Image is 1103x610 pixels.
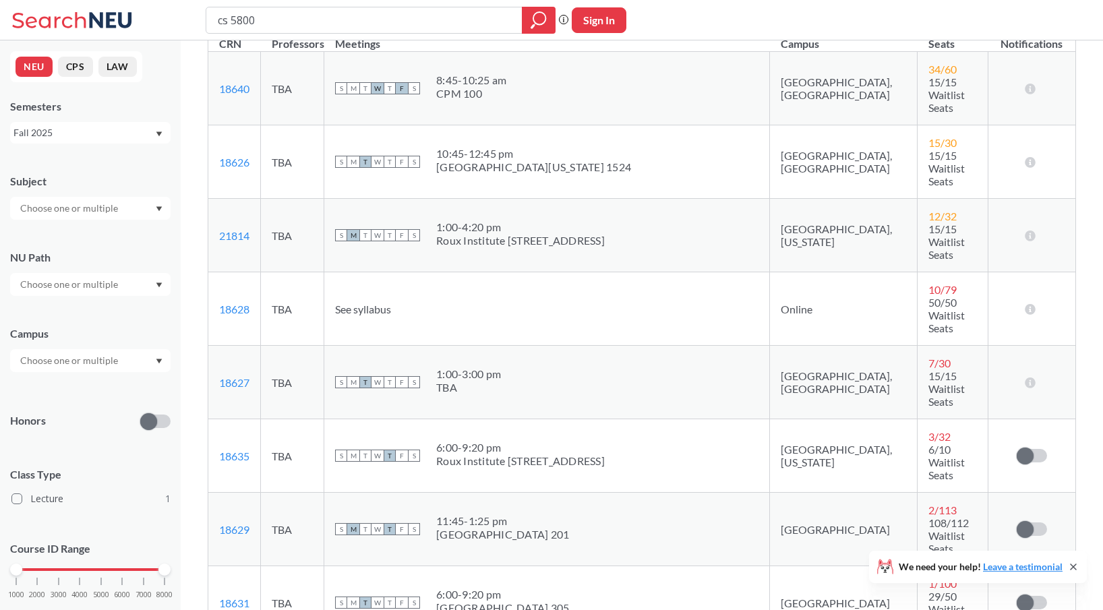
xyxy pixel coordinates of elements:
span: T [359,229,371,241]
div: [GEOGRAPHIC_DATA] 201 [436,528,569,541]
span: W [371,376,384,388]
td: TBA [261,493,324,566]
span: 34 / 60 [928,63,957,75]
span: 7000 [136,591,152,599]
span: 1 / 100 [928,577,957,590]
td: TBA [261,52,324,125]
span: 8000 [156,591,173,599]
span: S [335,376,347,388]
div: 8:45 - 10:25 am [436,73,506,87]
span: T [359,597,371,609]
div: Dropdown arrow [10,349,171,372]
span: 12 / 32 [928,210,957,222]
span: M [347,82,359,94]
div: 1:00 - 4:20 pm [436,220,605,234]
span: S [335,523,347,535]
div: CRN [219,36,241,51]
td: [GEOGRAPHIC_DATA], [GEOGRAPHIC_DATA] [770,125,918,199]
input: Choose one or multiple [13,353,127,369]
div: 10:45 - 12:45 pm [436,147,631,160]
span: 1000 [8,591,24,599]
p: Honors [10,413,46,429]
span: M [347,229,359,241]
a: 18629 [219,523,249,536]
div: magnifying glass [522,7,556,34]
div: 1:00 - 3:00 pm [436,367,501,381]
td: TBA [261,199,324,272]
span: We need your help! [899,562,1063,572]
div: Roux Institute [STREET_ADDRESS] [436,234,605,247]
span: 15/15 Waitlist Seats [928,369,965,408]
span: 10 / 79 [928,283,957,296]
span: M [347,376,359,388]
div: Fall 2025Dropdown arrow [10,122,171,144]
div: 6:00 - 9:20 pm [436,588,569,601]
div: [GEOGRAPHIC_DATA][US_STATE] 1524 [436,160,631,174]
span: W [371,156,384,168]
button: NEU [16,57,53,77]
span: S [408,450,420,462]
span: 3000 [51,591,67,599]
div: Dropdown arrow [10,273,171,296]
span: S [408,82,420,94]
div: 6:00 - 9:20 pm [436,441,605,454]
div: Dropdown arrow [10,197,171,220]
svg: Dropdown arrow [156,282,162,288]
span: S [335,82,347,94]
span: S [335,229,347,241]
svg: Dropdown arrow [156,359,162,364]
button: LAW [98,57,137,77]
span: S [335,450,347,462]
div: TBA [436,381,501,394]
span: T [359,82,371,94]
span: T [359,523,371,535]
span: S [408,156,420,168]
a: 18626 [219,156,249,169]
span: M [347,156,359,168]
span: W [371,450,384,462]
div: Fall 2025 [13,125,154,140]
span: T [384,376,396,388]
svg: Dropdown arrow [156,206,162,212]
span: F [396,229,408,241]
a: Leave a testimonial [983,561,1063,572]
input: Class, professor, course number, "phrase" [216,9,512,32]
div: Semesters [10,99,171,114]
span: F [396,376,408,388]
button: Sign In [572,7,626,33]
span: 15 / 30 [928,136,957,149]
a: 21814 [219,229,249,242]
span: S [408,229,420,241]
p: Course ID Range [10,541,171,557]
span: S [335,156,347,168]
a: 18640 [219,82,249,95]
span: 15/15 Waitlist Seats [928,75,965,114]
span: T [359,376,371,388]
a: 18628 [219,303,249,315]
span: 2000 [29,591,45,599]
span: T [384,156,396,168]
span: 15/15 Waitlist Seats [928,222,965,261]
td: TBA [261,272,324,346]
span: T [384,82,396,94]
span: W [371,597,384,609]
span: T [384,450,396,462]
div: NU Path [10,250,171,265]
button: CPS [58,57,93,77]
span: See syllabus [335,303,391,315]
span: F [396,597,408,609]
span: F [396,450,408,462]
td: [GEOGRAPHIC_DATA], [US_STATE] [770,199,918,272]
span: F [396,156,408,168]
td: [GEOGRAPHIC_DATA], [US_STATE] [770,419,918,493]
span: W [371,82,384,94]
span: M [347,523,359,535]
div: 11:45 - 1:25 pm [436,514,569,528]
div: CPM 100 [436,87,506,100]
a: 18627 [219,376,249,389]
span: F [396,82,408,94]
span: 5000 [93,591,109,599]
span: T [384,597,396,609]
span: S [408,376,420,388]
a: 18635 [219,450,249,462]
